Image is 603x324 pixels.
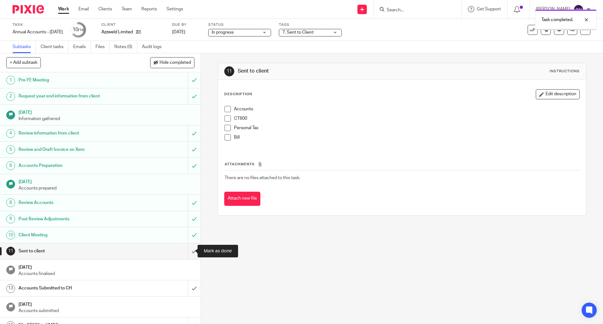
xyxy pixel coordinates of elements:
[536,89,580,99] button: Edit description
[224,92,252,97] p: Description
[225,176,300,180] span: There are no files attached to this task.
[19,161,127,170] h1: Accounts Preparation
[282,30,314,35] span: 7. Sent to Client
[550,69,580,74] div: Instructions
[19,283,127,293] h1: Accounts Submitted to CH
[172,22,200,27] label: Due by
[122,6,132,12] a: Team
[6,231,15,239] div: 10
[19,308,194,314] p: Accounts submitted
[142,41,166,53] a: Audit logs
[13,29,63,35] div: Annual Accounts - July 2025
[160,60,191,65] span: Hide completed
[19,263,194,271] h1: [DATE]
[13,22,63,27] label: Task
[98,6,112,12] a: Clients
[238,68,416,74] h1: Sent to client
[279,22,342,27] label: Tags
[73,41,91,53] a: Emails
[95,41,110,53] a: Files
[6,161,15,170] div: 6
[19,145,127,154] h1: Review and Draft Invoice on Xero
[573,4,584,14] img: svg%3E
[19,129,127,138] h1: Review information from client
[19,246,127,256] h1: Sent to client
[541,17,573,23] p: Task completed.
[78,28,84,32] small: /16
[6,198,15,207] div: 8
[114,41,137,53] a: Notes (0)
[13,41,36,53] a: Subtasks
[6,57,41,68] button: + Add subtask
[13,5,44,14] img: Pixie
[6,247,15,255] div: 11
[6,145,15,154] div: 5
[172,30,185,34] span: [DATE]
[150,57,194,68] button: Hide completed
[73,26,84,33] div: 10
[19,185,194,191] p: Accounts prepared
[141,6,157,12] a: Reports
[19,116,194,122] p: Information gathered
[101,22,164,27] label: Client
[208,22,271,27] label: Status
[19,177,194,185] h1: [DATE]
[19,271,194,277] p: Accounts finalised
[6,92,15,101] div: 2
[6,215,15,223] div: 9
[13,29,63,35] div: Annual Accounts - [DATE]
[234,125,579,131] p: Personal Tax
[41,41,68,53] a: Client tasks
[234,134,579,140] p: Bill
[101,29,133,35] p: Azzweld Limited
[6,284,15,293] div: 13
[19,230,127,240] h1: Client Meeting
[6,76,15,85] div: 1
[212,30,234,35] span: In progress
[19,300,194,308] h1: [DATE]
[225,162,255,166] span: Attachments
[19,91,127,101] h1: Request year end information from client
[19,198,127,207] h1: Review Accounts
[19,214,127,224] h1: Post Review Adjustments
[234,106,579,112] p: Accounts
[166,6,183,12] a: Settings
[6,129,15,138] div: 4
[19,75,127,85] h1: Pre-YE Meeting
[19,108,194,116] h1: [DATE]
[224,66,234,76] div: 11
[58,6,69,12] a: Work
[224,192,260,206] button: Attach new file
[234,115,579,122] p: CT600
[79,6,89,12] a: Email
